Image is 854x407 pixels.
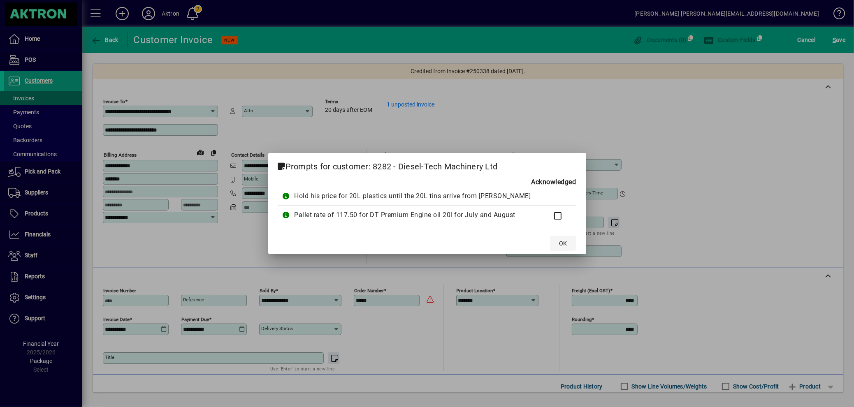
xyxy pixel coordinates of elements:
[295,210,539,220] div: Pallet rate of 117.50 for DT Premium Engine oil 20l for July and August
[550,236,576,251] button: OK
[295,191,539,201] div: Hold his price for 20L plastics until the 20L tins arrive from [PERSON_NAME]
[268,153,586,177] h2: Prompts for customer: 8282 - Diesel-Tech Machinery Ltd
[531,177,576,187] b: Acknowledged
[559,239,567,248] span: OK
